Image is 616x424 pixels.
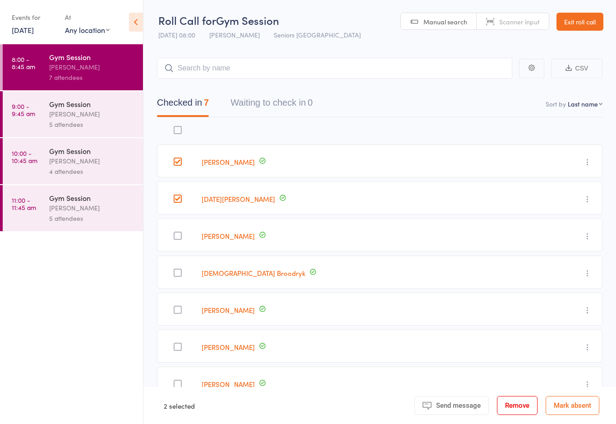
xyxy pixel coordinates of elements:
a: [PERSON_NAME] [202,305,255,315]
button: CSV [551,59,602,78]
a: 8:00 -8:45 amGym Session[PERSON_NAME]7 attendees [3,44,143,90]
span: Scanner input [499,17,540,26]
span: Manual search [423,17,467,26]
div: Gym Session [49,99,135,109]
button: Mark absent [546,396,599,415]
label: Sort by [546,99,566,108]
div: 4 attendees [49,166,135,177]
div: Gym Session [49,146,135,156]
span: [DATE] 08:00 [158,30,195,39]
span: Gym Session [216,13,279,28]
a: 9:00 -9:45 amGym Session[PERSON_NAME]5 attendees [3,91,143,137]
a: 11:00 -11:45 amGym Session[PERSON_NAME]5 attendees [3,185,143,231]
a: 10:00 -10:45 amGym Session[PERSON_NAME]4 attendees [3,138,143,184]
a: [PERSON_NAME] [202,379,255,389]
div: Any location [65,25,110,35]
div: At [65,10,110,25]
time: 8:00 - 8:45 am [12,56,35,70]
div: 7 attendees [49,72,135,83]
div: 0 [308,98,313,107]
div: [PERSON_NAME] [49,156,135,166]
div: 5 attendees [49,119,135,130]
a: [DATE][PERSON_NAME] [202,194,275,204]
div: [PERSON_NAME] [49,109,135,119]
button: Remove [497,396,538,415]
a: [PERSON_NAME] [202,342,255,352]
span: [PERSON_NAME] [209,30,260,39]
div: 5 attendees [49,213,135,224]
div: Gym Session [49,193,135,203]
button: Checked in7 [157,93,209,117]
a: [DATE] [12,25,34,35]
div: 2 selected [164,396,195,415]
span: Seniors [GEOGRAPHIC_DATA] [274,30,361,39]
time: 9:00 - 9:45 am [12,103,35,117]
time: 10:00 - 10:45 am [12,149,37,164]
div: Events for [12,10,56,25]
time: 11:00 - 11:45 am [12,196,36,211]
div: Last name [568,99,598,108]
a: [PERSON_NAME] [202,157,255,167]
a: [PERSON_NAME] [202,231,255,241]
span: Roll Call for [158,13,216,28]
div: Gym Session [49,52,135,62]
a: Exit roll call [556,13,603,31]
div: 7 [204,98,209,107]
button: Send message [414,396,489,415]
input: Search by name [157,58,512,79]
a: [DEMOGRAPHIC_DATA] Broodryk [202,268,305,278]
div: [PERSON_NAME] [49,203,135,213]
span: Send message [436,401,481,410]
div: [PERSON_NAME] [49,62,135,72]
button: Waiting to check in0 [230,93,313,117]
